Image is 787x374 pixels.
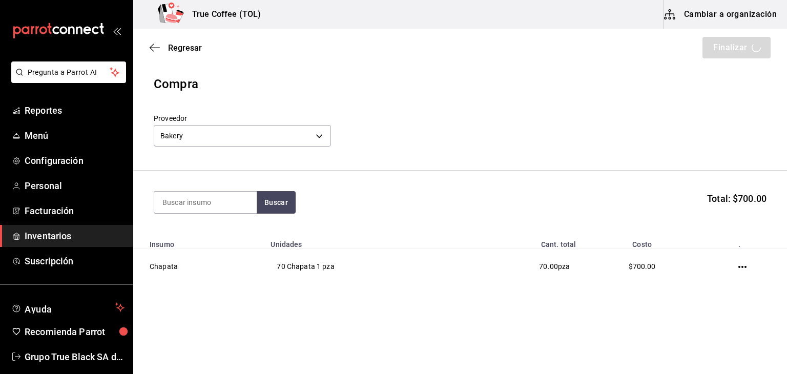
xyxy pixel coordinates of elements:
a: Pregunta a Parrot AI [7,74,126,85]
span: Personal [25,179,125,193]
th: Cant. total [454,234,583,249]
span: Facturación [25,204,125,218]
span: Configuración [25,154,125,168]
th: Costo [582,234,701,249]
th: . [702,234,787,249]
div: Bakery [154,125,331,147]
h3: True Coffee (TOL) [184,8,261,20]
label: Proveedor [154,115,331,122]
span: Total: $700.00 [707,192,767,205]
span: $700.00 [629,262,656,271]
span: Grupo True Black SA de CV [25,350,125,364]
span: Ayuda [25,301,111,314]
span: Recomienda Parrot [25,325,125,339]
button: Buscar [257,191,296,214]
span: Suscripción [25,254,125,268]
input: Buscar insumo [154,192,257,213]
span: Inventarios [25,229,125,243]
td: pza [454,249,583,284]
th: Unidades [264,234,454,249]
span: Pregunta a Parrot AI [28,67,110,78]
span: Reportes [25,103,125,117]
span: Regresar [168,43,202,53]
span: 70.00 [539,262,558,271]
td: Chapata [133,249,264,284]
div: Compra [154,75,767,93]
td: 70 Chapata 1 pza [264,249,454,284]
button: open_drawer_menu [113,27,121,35]
span: Menú [25,129,125,142]
th: Insumo [133,234,264,249]
button: Pregunta a Parrot AI [11,61,126,83]
button: Regresar [150,43,202,53]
